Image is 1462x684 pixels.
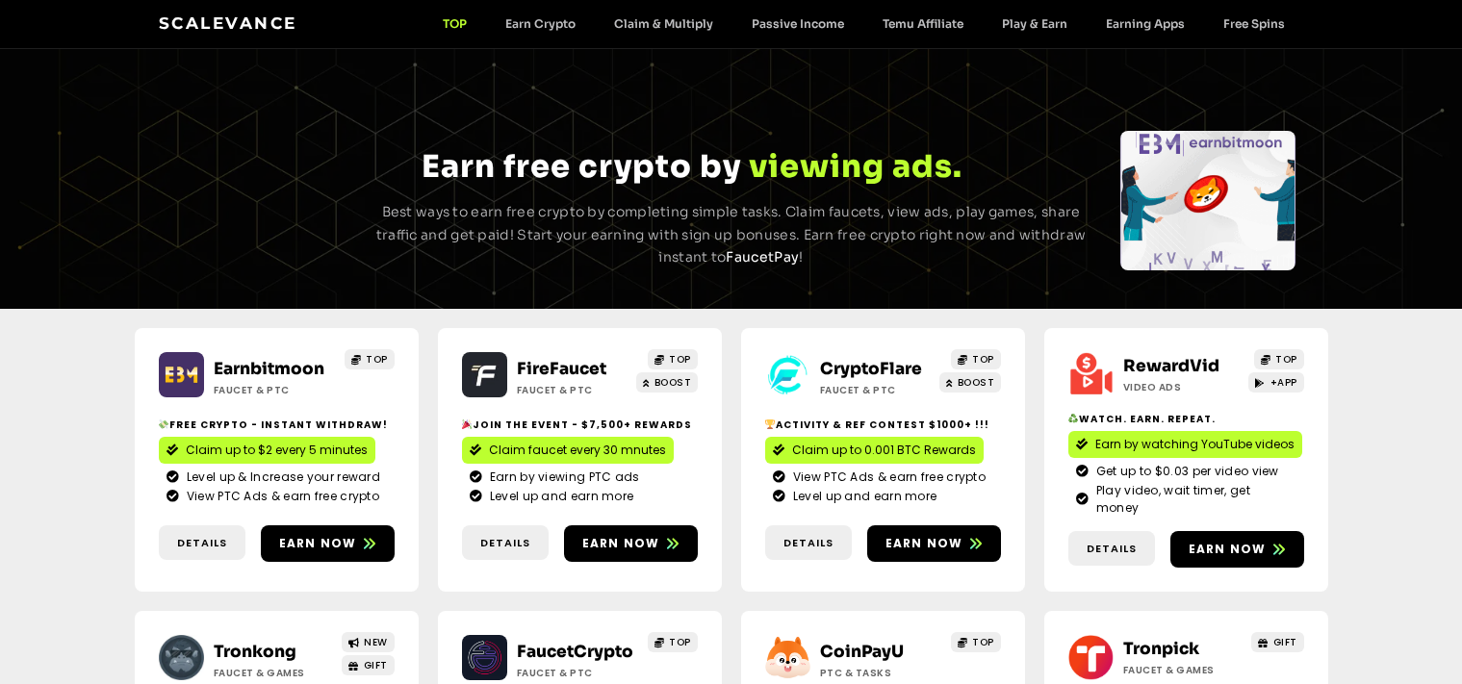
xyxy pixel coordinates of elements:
[159,437,375,464] a: Claim up to $2 every 5 minutes
[1068,531,1155,567] a: Details
[485,469,640,486] span: Earn by viewing PTC ads
[983,16,1087,31] a: Play & Earn
[788,488,937,505] span: Level up and earn more
[636,372,698,393] a: BOOST
[654,375,692,390] span: BOOST
[951,349,1001,369] a: TOP
[958,375,995,390] span: BOOST
[564,525,698,562] a: Earn now
[214,383,334,397] h2: Faucet & PTC
[595,16,732,31] a: Claim & Multiply
[214,359,324,379] a: Earnbitmoon
[863,16,983,31] a: Temu Affiliate
[1204,16,1304,31] a: Free Spins
[159,418,395,432] h2: Free crypto - Instant withdraw!
[214,666,334,680] h2: Faucet & Games
[166,131,341,270] div: Slides
[186,442,368,459] span: Claim up to $2 every 5 minutes
[582,535,660,552] span: Earn now
[177,535,227,551] span: Details
[1120,131,1295,270] div: Slides
[939,372,1001,393] a: BOOST
[820,359,922,379] a: CryptoFlare
[373,201,1090,269] p: Best ways to earn free crypto by completing simple tasks. Claim faucets, view ads, play games, sh...
[517,666,637,680] h2: Faucet & PTC
[364,658,388,672] span: GIFT
[517,359,606,379] a: FireFaucet
[1123,380,1244,394] h2: Video ads
[345,349,395,369] a: TOP
[214,642,296,662] a: Tronkong
[485,488,634,505] span: Level up and earn more
[480,535,530,551] span: Details
[1095,436,1295,453] span: Earn by watching YouTube videos
[517,642,633,662] a: FaucetCrypto
[867,525,1001,562] a: Earn now
[726,248,799,266] a: FaucetPay
[1091,482,1296,517] span: Play video, wait timer, get money
[1068,412,1304,426] h2: Watch. Earn. Repeat.
[366,352,388,367] span: TOP
[517,383,637,397] h2: Faucet & PTC
[783,535,834,551] span: Details
[1275,352,1297,367] span: TOP
[669,352,691,367] span: TOP
[820,383,940,397] h2: Faucet & PTC
[1189,541,1267,558] span: Earn now
[765,525,852,561] a: Details
[1091,463,1279,480] span: Get up to $0.03 per video view
[159,419,168,429] img: 💸
[182,488,379,505] span: View PTC Ads & earn free crypto
[648,632,698,652] a: TOP
[342,655,395,675] a: GIFT
[951,632,1001,652] a: TOP
[972,635,994,649] span: TOP
[788,469,986,486] span: View PTC Ads & earn free crypto
[462,525,549,561] a: Details
[159,525,245,561] a: Details
[1254,349,1304,369] a: TOP
[1248,372,1304,393] a: +APP
[1087,16,1204,31] a: Earning Apps
[462,418,698,432] h2: Join the event - $7,500+ Rewards
[669,635,691,649] span: TOP
[1068,414,1078,423] img: ♻️
[765,437,984,464] a: Claim up to 0.001 BTC Rewards
[792,442,976,459] span: Claim up to 0.001 BTC Rewards
[489,442,666,459] span: Claim faucet every 30 mnutes
[1170,531,1304,568] a: Earn now
[648,349,698,369] a: TOP
[261,525,395,562] a: Earn now
[1123,639,1199,659] a: Tronpick
[765,418,1001,432] h2: Activity & ref contest $1000+ !!!
[364,635,388,649] span: NEW
[462,437,674,464] a: Claim faucet every 30 mnutes
[820,666,940,680] h2: ptc & Tasks
[279,535,357,552] span: Earn now
[159,13,297,33] a: Scalevance
[1251,632,1304,652] a: GIFT
[1068,431,1302,458] a: Earn by watching YouTube videos
[342,632,395,652] a: NEW
[1270,375,1297,390] span: +APP
[820,642,904,662] a: CoinPayU
[423,16,1304,31] nav: Menu
[1123,356,1219,376] a: RewardVid
[422,147,741,186] span: Earn free crypto by
[182,469,380,486] span: Level up & Increase your reward
[885,535,963,552] span: Earn now
[1123,663,1244,677] h2: Faucet & Games
[765,419,775,429] img: 🏆
[462,419,472,429] img: 🎉
[486,16,595,31] a: Earn Crypto
[1273,635,1297,649] span: GIFT
[1087,541,1137,557] span: Details
[423,16,486,31] a: TOP
[972,352,994,367] span: TOP
[732,16,863,31] a: Passive Income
